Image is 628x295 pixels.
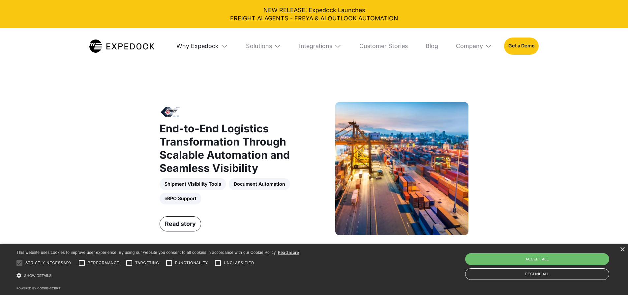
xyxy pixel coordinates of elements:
[16,250,277,255] span: This website uses cookies to improve user experience. By using our website you consent to all coo...
[246,42,272,50] div: Solutions
[160,122,290,174] strong: End-to-End Logistics Transformation Through Scalable Automation and Seamless Visibility
[176,42,219,50] div: Why Expedock
[170,28,234,64] div: Why Expedock
[3,10,103,60] iframe: profile
[456,42,483,50] div: Company
[504,38,539,55] a: Get a Demo
[160,216,201,231] a: Read story
[278,250,299,255] a: Read more
[420,28,444,64] a: Blog
[175,260,208,266] span: Functionality
[6,6,622,22] div: NEW RELEASE: Expedock Launches
[518,224,628,295] iframe: Chat Widget
[353,28,414,64] a: Customer Stories
[24,274,52,278] span: Show details
[88,260,120,266] span: Performance
[450,28,498,64] div: Company
[240,28,287,64] div: Solutions
[465,253,609,265] div: Accept all
[25,260,72,266] span: Strictly necessary
[465,268,609,280] div: Decline all
[135,260,159,266] span: Targeting
[224,260,254,266] span: Unclassified
[6,14,622,22] a: FREIGHT AI AGENTS - FREYA & AI OUTLOOK AUTOMATION
[16,271,299,281] div: Show details
[293,28,347,64] div: Integrations
[299,42,332,50] div: Integrations
[16,286,61,290] a: Powered by cookie-script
